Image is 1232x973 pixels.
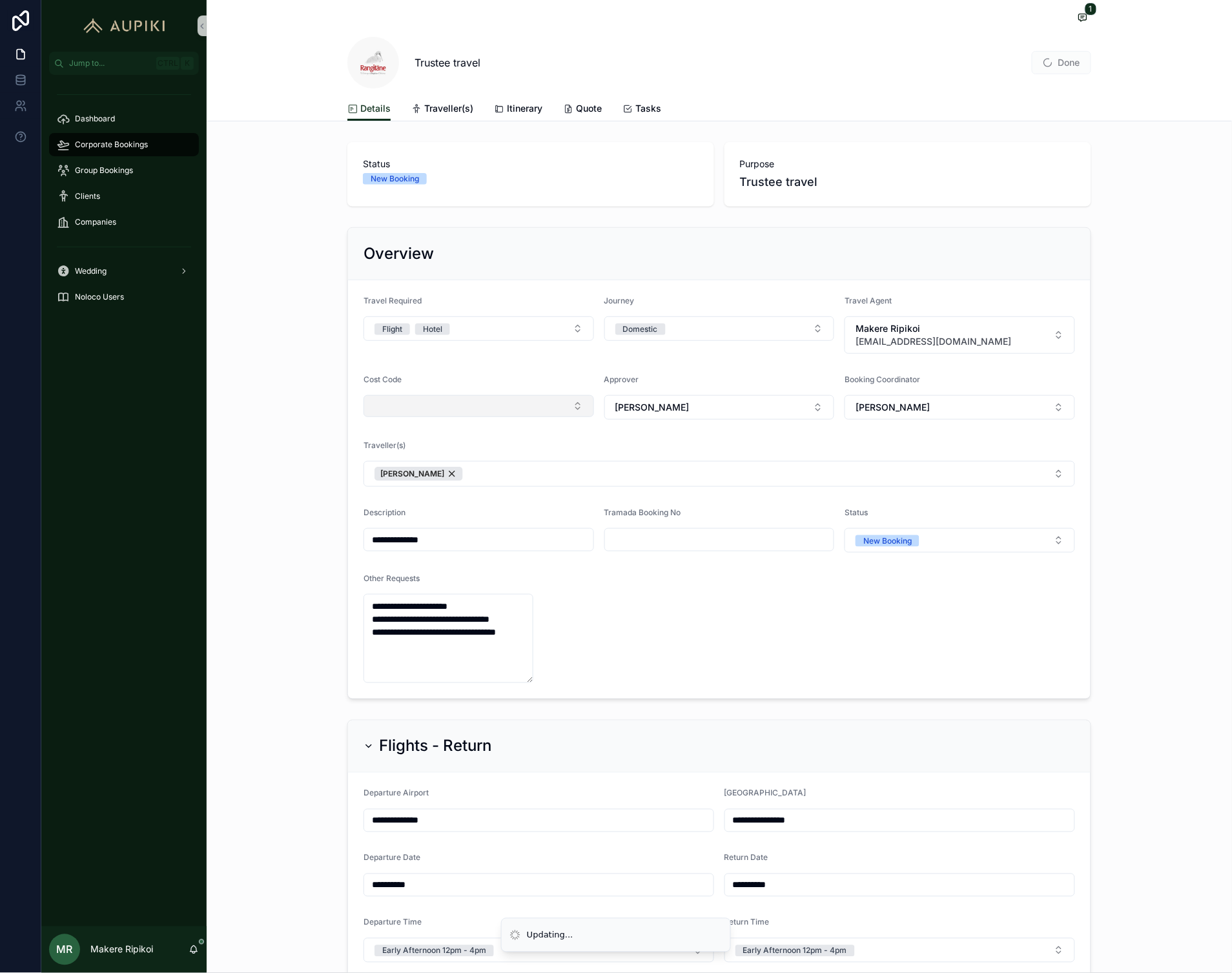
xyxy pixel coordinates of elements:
[527,929,573,942] div: Updating...
[382,323,402,335] div: Flight
[90,943,153,956] p: Makere Ripikoi
[494,97,542,123] a: Itinerary
[379,736,491,757] h2: Flights - Return
[49,159,199,182] a: Group Bookings
[77,15,171,36] img: App logo
[75,191,100,201] span: Clients
[49,285,199,309] a: Noloco Users
[604,316,835,341] button: Select Button
[1074,10,1091,26] button: 1
[182,58,192,68] span: K
[364,440,406,450] span: Traveller(s)
[380,469,444,479] span: [PERSON_NAME]
[724,853,768,863] span: Return Date
[507,102,542,115] span: Itinerary
[724,938,1075,963] button: Select Button
[1085,3,1097,15] span: 1
[622,97,661,123] a: Tasks
[360,102,391,115] span: Details
[635,102,661,115] span: Tasks
[364,853,420,863] span: Departure Date
[364,507,406,517] span: Description
[375,467,463,481] button: Unselect 161
[364,296,422,305] span: Travel Required
[563,97,602,123] a: Quote
[604,296,635,305] span: Journey
[363,158,699,170] span: Status
[724,917,770,927] span: Return Time
[724,788,806,798] span: [GEOGRAPHIC_DATA]
[856,335,1011,348] span: [EMAIL_ADDRESS][DOMAIN_NAME]
[49,260,199,283] a: Wedding
[347,97,391,121] a: Details
[57,942,73,958] span: MR
[364,938,714,963] button: Select Button
[41,75,207,325] div: scrollable content
[69,58,151,68] span: Jump to...
[415,55,480,70] span: Trustee travel
[49,107,199,130] a: Dashboard
[845,374,920,384] span: Booking Coordinator
[845,395,1075,420] button: Select Button
[576,102,602,115] span: Quote
[424,102,473,115] span: Traveller(s)
[364,316,594,341] button: Select Button
[856,322,1011,335] span: Makere Ripikoi
[75,266,107,276] span: Wedding
[75,114,115,124] span: Dashboard
[371,173,419,185] div: New Booking
[49,210,199,234] a: Companies
[375,322,410,335] button: Unselect FLIGHT
[604,374,639,384] span: Approver
[856,401,930,414] span: [PERSON_NAME]
[364,374,402,384] span: Cost Code
[743,945,847,957] div: Early Afternoon 12pm - 4pm
[75,292,124,302] span: Noloco Users
[364,573,420,583] span: Other Requests
[615,401,690,414] span: [PERSON_NAME]
[364,243,434,264] h2: Overview
[423,323,442,335] div: Hotel
[415,322,450,335] button: Unselect HOTEL
[382,945,486,957] div: Early Afternoon 12pm - 4pm
[845,528,1075,553] button: Select Button
[411,97,473,123] a: Traveller(s)
[604,507,681,517] span: Tramada Booking No
[75,217,116,227] span: Companies
[623,323,658,335] div: Domestic
[604,395,835,420] button: Select Button
[364,461,1075,487] button: Select Button
[364,395,594,417] button: Select Button
[75,139,148,150] span: Corporate Bookings
[49,185,199,208] a: Clients
[75,165,133,176] span: Group Bookings
[845,507,868,517] span: Status
[49,133,199,156] a: Corporate Bookings
[740,173,1076,191] span: Trustee travel
[364,917,422,927] span: Departure Time
[740,158,1076,170] span: Purpose
[49,52,199,75] button: Jump to...CtrlK
[156,57,180,70] span: Ctrl
[845,296,892,305] span: Travel Agent
[845,316,1075,354] button: Select Button
[364,788,429,798] span: Departure Airport
[863,535,912,547] div: New Booking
